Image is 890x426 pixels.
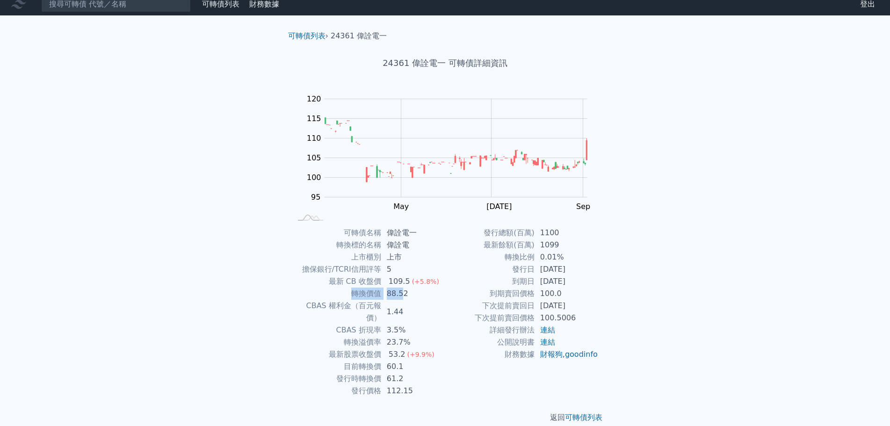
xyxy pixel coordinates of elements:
g: Series [325,117,587,182]
g: Chart [302,94,601,211]
tspan: 115 [307,114,321,123]
a: 連結 [540,338,555,347]
td: 最新股票收盤價 [292,348,381,361]
td: CBAS 權利金（百元報價） [292,300,381,324]
td: 到期賣回價格 [445,288,535,300]
div: 109.5 [387,275,412,288]
span: (+9.9%) [407,351,434,358]
a: 財報狗 [540,350,563,359]
td: 上市櫃別 [292,251,381,263]
td: 發行時轉換價 [292,373,381,385]
td: 下次提前賣回日 [445,300,535,312]
tspan: Sep [576,202,590,211]
td: 偉詮電一 [381,227,445,239]
td: 最新餘額(百萬) [445,239,535,251]
td: 3.5% [381,324,445,336]
h1: 24361 偉詮電一 可轉債詳細資訊 [281,57,610,70]
td: 詳細發行辦法 [445,324,535,336]
a: goodinfo [565,350,598,359]
td: 發行價格 [292,385,381,397]
td: 目前轉換價 [292,361,381,373]
p: 返回 [281,412,610,423]
td: 轉換溢價率 [292,336,381,348]
td: 可轉債名稱 [292,227,381,239]
td: 轉換價值 [292,288,381,300]
td: 1099 [535,239,599,251]
li: 24361 偉詮電一 [331,30,387,42]
td: 0.01% [535,251,599,263]
a: 可轉債列表 [288,31,326,40]
td: [DATE] [535,300,599,312]
td: 轉換比例 [445,251,535,263]
td: , [535,348,599,361]
a: 連結 [540,325,555,334]
span: (+5.8%) [412,278,439,285]
tspan: May [393,202,409,211]
tspan: 105 [307,153,321,162]
td: 轉換標的名稱 [292,239,381,251]
td: 下次提前賣回價格 [445,312,535,324]
td: 100.0 [535,288,599,300]
td: 1100 [535,227,599,239]
td: 擔保銀行/TCRI信用評等 [292,263,381,275]
tspan: [DATE] [486,202,512,211]
td: 88.52 [381,288,445,300]
td: 財務數據 [445,348,535,361]
div: 53.2 [387,348,407,361]
td: 5 [381,263,445,275]
li: › [288,30,328,42]
td: 發行總額(百萬) [445,227,535,239]
td: 60.1 [381,361,445,373]
td: 上市 [381,251,445,263]
td: 發行日 [445,263,535,275]
td: 100.5006 [535,312,599,324]
td: [DATE] [535,263,599,275]
td: 最新 CB 收盤價 [292,275,381,288]
td: 公開說明書 [445,336,535,348]
td: [DATE] [535,275,599,288]
td: 到期日 [445,275,535,288]
tspan: 110 [307,134,321,143]
td: 112.15 [381,385,445,397]
tspan: 95 [311,193,320,202]
td: 偉詮電 [381,239,445,251]
a: 可轉債列表 [565,413,602,422]
td: 61.2 [381,373,445,385]
td: CBAS 折現率 [292,324,381,336]
td: 1.44 [381,300,445,324]
td: 23.7% [381,336,445,348]
tspan: 120 [307,94,321,103]
tspan: 100 [307,173,321,182]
